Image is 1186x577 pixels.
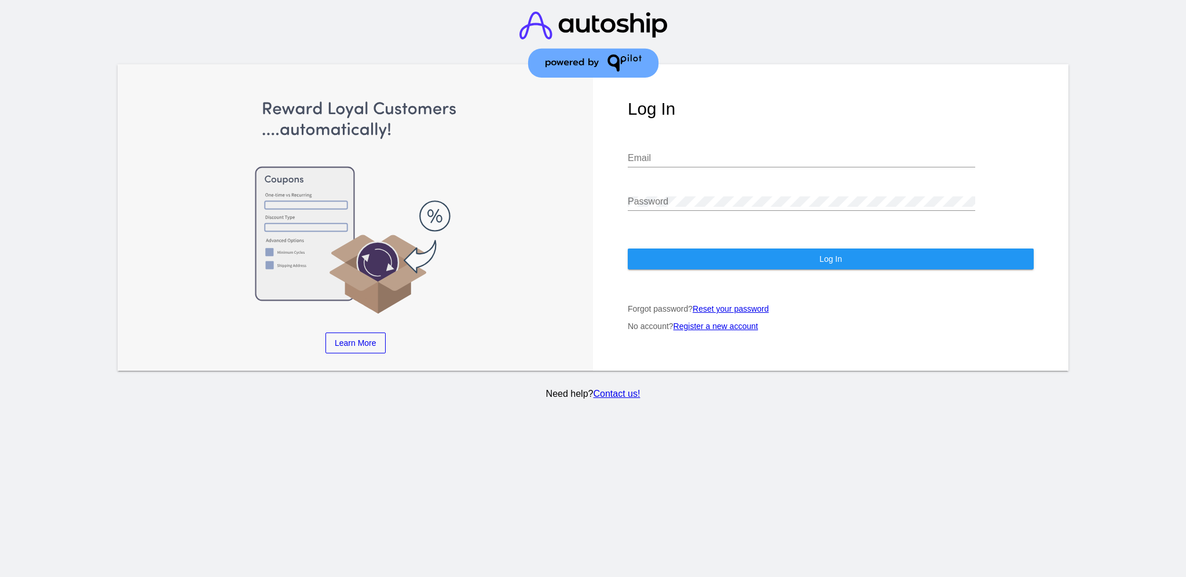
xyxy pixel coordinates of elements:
span: Learn More [335,338,376,348]
a: Register a new account [673,322,758,331]
p: Forgot password? [628,304,1034,313]
span: Log In [819,254,842,264]
p: Need help? [115,389,1071,399]
button: Log In [628,249,1034,269]
a: Contact us! [593,389,640,399]
input: Email [628,153,975,163]
p: No account? [628,322,1034,331]
a: Reset your password [693,304,769,313]
img: Apply Coupons Automatically to Scheduled Orders with QPilot [152,99,558,316]
a: Learn More [325,333,386,353]
h1: Log In [628,99,1034,119]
